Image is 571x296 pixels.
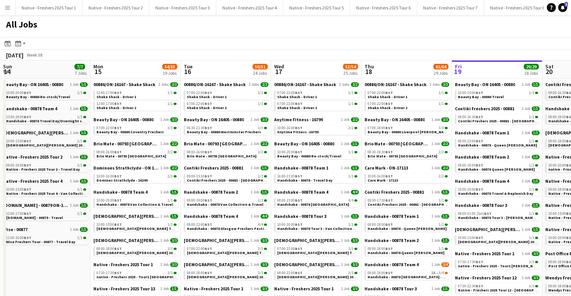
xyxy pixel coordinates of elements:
a: 10:00-15:00BST1/1Beauty Bay - 00880 Travel [458,90,538,99]
span: Shake Shack - Driver 2 [187,105,227,110]
span: 16:00-21:00 [277,174,303,178]
span: 2/2 [441,142,449,146]
span: 2/2 [168,174,173,178]
span: 1 Job [251,142,259,146]
span: 1 Job [522,131,530,135]
a: Handshake - 00878 Team 41 Job1/1 [455,178,540,184]
span: BST [24,187,31,192]
a: Handshake - 00878 Team 41 Job1/1 [3,106,88,111]
span: Beauty Bay - ON 16405 - 00880 [274,141,334,146]
a: 10:00-16:00BST2/2Domines Strathclyde - 16249 [96,174,177,182]
span: BST [24,90,31,95]
a: 07:00-22:00BST1/1Shake Shack - Driver 1 [368,90,448,99]
span: BST [476,114,483,119]
span: 08:00-16:00 [187,150,212,154]
span: 07:00-22:00 [277,102,303,106]
span: 1 Job [522,82,530,87]
span: 1/1 [348,150,354,154]
a: 07:00-22:00BST1/1Shake Shack - Driver 2 [277,101,357,110]
div: Beauty Bay - ON 16405 - 008801 Job3/306:30-21:30BST3/3Beauty Bay - 00880 Westminster Freshers [184,117,268,141]
span: Dominoes Strathclyde - ON 16249 [93,165,159,171]
span: 1/1 [532,131,540,135]
span: 1/1 [80,82,88,87]
div: Native - Freshers 2025 Tour 21 Job1/109:00-19:00BST1/1Native - Freshers 2025 Tour 2 - Travel Day [3,154,88,178]
span: BST [295,174,303,179]
span: Handshake - 00878 Travel Day/Overnight stay [6,119,88,123]
a: 12:00-17:00BST1/1Shake Shack - Driver 1 [96,90,177,99]
span: BST [114,101,122,106]
a: Dominoes Strathclyde - ON 162491 Job2/2 [93,165,178,171]
span: 10:00-20:00 [6,91,31,95]
span: BST [114,90,122,95]
span: 00886/ON-16167 - Shake Shack [365,82,427,87]
span: 07:00-22:00 [187,102,212,106]
span: Beauty Bay - ON 16405 - 00880 [365,117,425,122]
a: Care Mark - ON-171131 Job2/2 [365,165,449,171]
button: Native - Freshers 2025 Tour 5 [283,0,350,15]
span: 1 Job [431,117,440,122]
a: 07:00-18:00BST3/3Beauty Bay - 00880 Liverpool [PERSON_NAME] Freshers [368,125,448,134]
a: 10:00-20:00BST1/1Beauty Bay - 00880 Re-stock/Travel [277,150,357,158]
div: Care Mark - ON-171131 Job2/210:00-16:00BST2/2Care Mark - 17113 [365,165,449,189]
span: 1/1 [77,163,82,167]
div: Native - Freshers 2025 Tour 41 Job1/110:00-15:00BST1/1Native - Freshers 2025 Tour 4 - Van Collect... [3,178,88,202]
span: 3/3 [441,117,449,122]
span: Care Mark - 17113 [368,178,398,183]
span: BST [205,101,212,106]
span: 1/1 [529,115,534,119]
span: BST [24,163,31,168]
div: [DEMOGRAPHIC_DATA][PERSON_NAME] 2025 Tour 2 - 008481 Job1/110:00-15:00BST1/1[DEMOGRAPHIC_DATA][PE... [3,130,88,154]
span: Handshake - 00878 - Travel Day [277,178,332,183]
span: 2/2 [351,117,359,122]
span: Contiki Freshers 2025 - 00881 - University of Liverpool [458,119,550,123]
span: Handshake - 00878 Team 4 [455,178,509,184]
span: 1/1 [439,102,444,106]
span: 1/1 [532,106,540,111]
span: 3/3 [168,126,173,130]
a: Beauty Bay - ON 16405 - 008801 Job1/1 [3,82,88,87]
a: Beauty Bay - ON 16405 - 008801 Job3/3 [93,117,178,122]
span: 2/2 [439,174,444,178]
span: BST [205,174,212,179]
span: 2/2 [348,126,354,130]
span: Brio Mate - 00793 Birmingham [187,154,256,159]
span: 1/1 [258,174,263,178]
a: Brio Mate - 00793 [GEOGRAPHIC_DATA]1 Job2/2 [93,141,178,146]
span: Contiki Freshers 2025 - 00881 [184,165,243,171]
button: Native - Freshers 2025 Tour 1 [16,0,82,15]
span: Shake Shack - Driver 2 [96,105,136,110]
span: 2 Jobs [249,82,259,87]
span: Lady Garden 2025 Tour 2 - 00848 - Travel Day [6,143,133,148]
span: BST [295,90,303,95]
span: 2/2 [441,166,449,170]
span: 1/1 [80,179,88,183]
a: 09:00-19:00BST1/1Native - Freshers 2025 Tour 2 - Travel Day [6,163,86,171]
span: BST [205,90,212,95]
span: 1/1 [168,102,173,106]
span: 1 Job [431,166,440,170]
a: Beauty Bay - ON 16405 - 008801 Job1/1 [274,141,359,146]
span: 1/1 [348,102,354,106]
span: 1 Job [70,179,78,183]
span: 1 Job [341,117,349,122]
span: 2/2 [258,150,263,154]
span: Beauty Bay - 00880 Coventry Freshers [96,129,164,134]
span: 12:00-17:00 [96,91,122,95]
span: 1/1 [532,82,540,87]
span: 1/1 [439,91,444,95]
span: 08:00-23:00 [458,139,483,143]
span: Contiki Freshers 2025 - 00881 - Anglia Ruskin University - Cambridge [187,178,359,183]
button: Native - Freshers 2025 Tour 3 [149,0,216,15]
span: 07:00-22:00 [187,91,212,95]
div: Handshake - 00878 Team 11 Job1/116:00-21:00BST1/1Handshake - 00878 - Travel Day [274,165,359,189]
a: 10:00-20:00BST1/1Handshake - 00878 Travel & Replenish Day [458,187,538,196]
span: 2 Jobs [339,82,349,87]
span: 1/1 [77,188,82,191]
span: 1/1 [80,106,88,111]
span: 1/1 [168,91,173,95]
div: Beauty Bay - ON 16405 - 008801 Job3/307:00-18:00BST3/3Beauty Bay - 00880 Liverpool [PERSON_NAME] ... [365,117,449,141]
div: Handshake - 00878 Team 41 Job1/110:00-20:00BST1/1Handshake - 00878 Travel & Replenish Day [455,178,540,202]
span: 10:00-20:00 [277,150,303,154]
span: Anytime Fitness - 16799 [274,117,323,122]
div: Brio Mate - 00793 [GEOGRAPHIC_DATA]1 Job2/208:30-18:30BST2/2Brio Mate - 00793 [GEOGRAPHIC_DATA] [365,141,449,165]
